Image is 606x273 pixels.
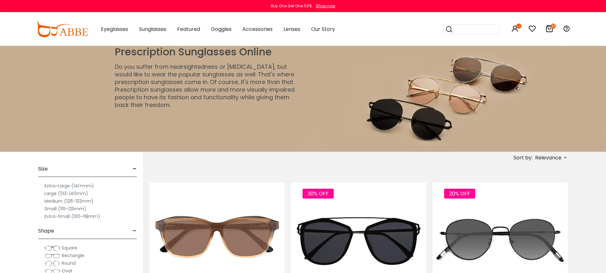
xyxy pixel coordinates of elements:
[45,190,88,197] label: Large (133-140mm)
[45,260,60,267] img: Round.png
[38,223,54,239] span: Shape
[313,3,335,9] a: Shop now
[551,24,556,29] i: 21
[45,205,86,213] label: Small (119-125mm)
[62,252,84,259] span: Rectangle
[139,25,166,33] span: Sunglasses
[133,223,137,239] span: -
[133,161,137,177] span: -
[45,213,100,220] label: Extra-Small (100-118mm)
[101,25,128,33] span: Eyeglasses
[45,182,94,190] label: Extra-Large (141+mm)
[211,25,232,33] span: Goggles
[535,152,561,164] span: Relevance
[97,46,606,152] img: Transition Glasses
[115,46,298,58] h1: Prescription Sunglasses Online
[444,189,475,199] span: 20% OFF
[177,25,200,33] span: Featured
[546,26,553,33] a: 21
[242,25,273,33] span: Accessories
[513,154,533,161] span: Sort by:
[316,3,335,9] div: Shop now
[311,25,335,33] span: Our Story
[115,63,298,109] p: Do you suffer from nearsightedness or [MEDICAL_DATA], but would like to wear the popular sunglass...
[283,25,300,33] span: Lenses
[45,253,60,259] img: Rectangle.png
[303,189,334,199] span: 30% OFF
[45,197,94,205] label: Medium (126-132mm)
[62,260,76,266] span: Round
[62,245,77,251] span: Square
[271,3,312,9] div: Buy One Get One 50%
[36,21,88,37] img: abbeglasses.com
[38,161,48,177] span: Size
[45,245,60,251] img: Square.png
